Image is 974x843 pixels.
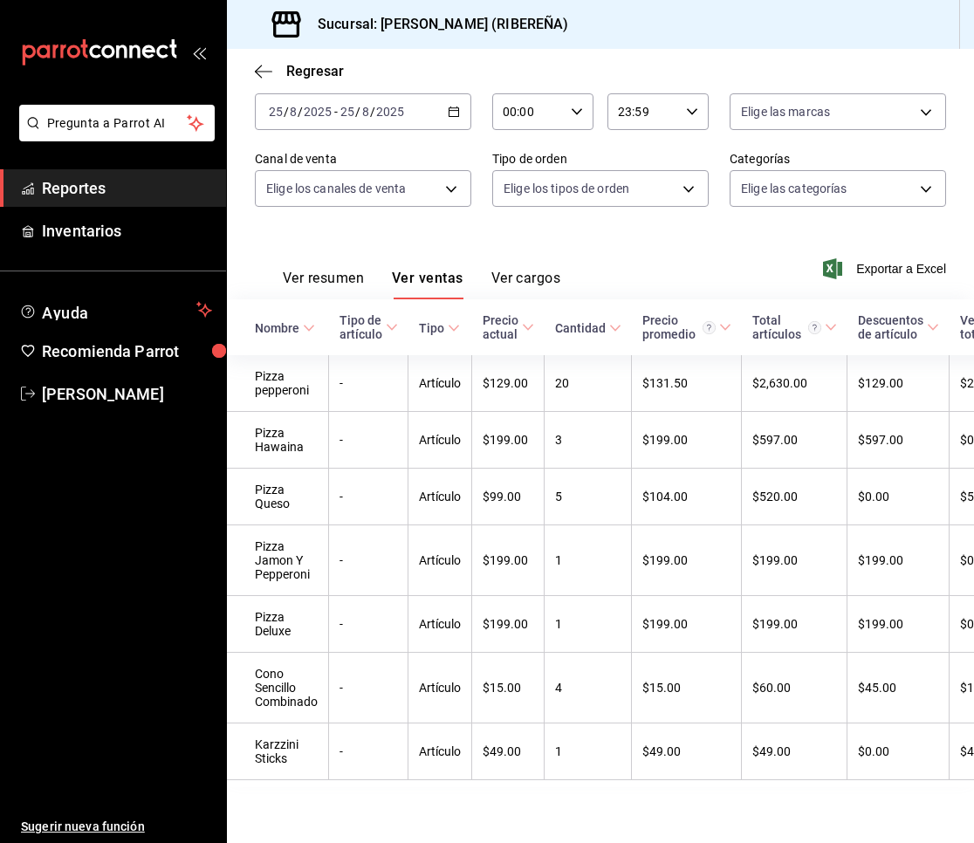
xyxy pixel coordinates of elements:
td: $15.00 [632,653,742,723]
svg: El total artículos considera cambios de precios en los artículos así como costos adicionales por ... [808,321,821,334]
input: -- [361,105,370,119]
button: Ver ventas [392,270,463,299]
div: Tipo [419,321,444,335]
td: Pizza Jamon Y Pepperoni [227,525,329,596]
td: $199.00 [472,525,545,596]
td: $199.00 [742,596,847,653]
td: $2,630.00 [742,355,847,412]
span: Elige los canales de venta [266,180,406,197]
span: - [334,105,338,119]
span: Cantidad [555,321,621,335]
div: Total artículos [752,313,821,341]
input: -- [289,105,298,119]
span: Exportar a Excel [827,258,946,279]
button: Regresar [255,63,344,79]
td: - [329,355,408,412]
span: Elige las marcas [741,103,830,120]
span: Descuentos de artículo [858,313,939,341]
input: -- [340,105,355,119]
td: - [329,469,408,525]
td: Cono Sencillo Combinado [227,653,329,723]
td: Artículo [408,723,472,780]
div: Cantidad [555,321,606,335]
td: $520.00 [742,469,847,525]
span: Reportes [42,176,212,200]
td: Pizza Deluxe [227,596,329,653]
span: Elige las categorías [741,180,847,197]
td: 5 [545,469,632,525]
td: - [329,653,408,723]
input: ---- [303,105,333,119]
td: Pizza Queso [227,469,329,525]
span: / [284,105,289,119]
td: Artículo [408,653,472,723]
svg: Precio promedio = Total artículos / cantidad [703,321,716,334]
span: Precio promedio [642,313,731,341]
button: Ver cargos [491,270,561,299]
td: - [329,723,408,780]
td: $0.00 [847,723,950,780]
td: Pizza Hawaina [227,412,329,469]
input: -- [268,105,284,119]
input: ---- [375,105,405,119]
td: 3 [545,412,632,469]
td: $199.00 [632,596,742,653]
td: $15.00 [472,653,545,723]
td: $199.00 [472,596,545,653]
td: $199.00 [472,412,545,469]
td: Pizza pepperoni [227,355,329,412]
td: $60.00 [742,653,847,723]
div: Descuentos de artículo [858,313,923,341]
td: 1 [545,596,632,653]
td: $597.00 [847,412,950,469]
span: Pregunta a Parrot AI [47,114,188,133]
span: Recomienda Parrot [42,339,212,363]
td: 4 [545,653,632,723]
div: Nombre [255,321,299,335]
span: / [370,105,375,119]
td: $0.00 [847,469,950,525]
a: Pregunta a Parrot AI [12,127,215,145]
td: Artículo [408,355,472,412]
div: Tipo de artículo [340,313,382,341]
td: $131.50 [632,355,742,412]
span: / [355,105,360,119]
td: $199.00 [847,596,950,653]
td: Artículo [408,469,472,525]
label: Categorías [730,153,946,165]
td: $104.00 [632,469,742,525]
span: Regresar [286,63,344,79]
td: - [329,525,408,596]
td: Artículo [408,412,472,469]
span: Elige los tipos de orden [504,180,629,197]
span: Ayuda [42,299,189,320]
td: - [329,412,408,469]
button: open_drawer_menu [192,45,206,59]
td: $199.00 [742,525,847,596]
td: $99.00 [472,469,545,525]
span: Tipo de artículo [340,313,398,341]
td: Artículo [408,525,472,596]
span: [PERSON_NAME] [42,382,212,406]
td: $45.00 [847,653,950,723]
td: $199.00 [632,412,742,469]
td: $49.00 [742,723,847,780]
td: $129.00 [847,355,950,412]
td: $49.00 [472,723,545,780]
button: Ver resumen [283,270,364,299]
td: Karzzini Sticks [227,723,329,780]
td: Artículo [408,596,472,653]
span: / [298,105,303,119]
td: - [329,596,408,653]
button: Pregunta a Parrot AI [19,105,215,141]
span: Sugerir nueva función [21,818,212,836]
td: $597.00 [742,412,847,469]
td: $129.00 [472,355,545,412]
div: navigation tabs [283,270,560,299]
td: 1 [545,525,632,596]
div: Precio actual [483,313,518,341]
span: Inventarios [42,219,212,243]
div: Precio promedio [642,313,716,341]
span: Precio actual [483,313,534,341]
h3: Sucursal: [PERSON_NAME] (RIBEREÑA) [304,14,568,35]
